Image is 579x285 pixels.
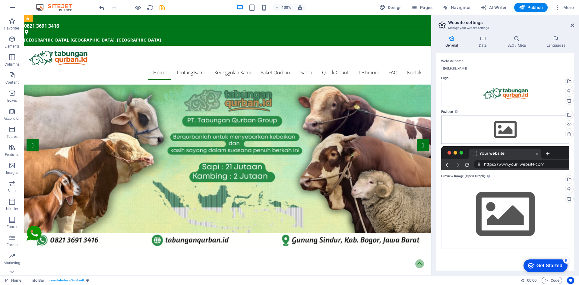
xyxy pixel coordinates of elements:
[158,4,166,11] button: save
[441,116,569,144] div: Select files from the file manager, stock photos, or upload file(s)
[45,1,51,7] div: 5
[5,44,20,49] p: Elements
[567,277,574,284] button: Usercentrics
[552,3,576,12] button: More
[98,4,105,11] i: Undo: Change meta tags (Ctrl+Z)
[35,4,80,11] img: Editor Logo
[6,206,18,211] p: Header
[411,5,432,11] span: Pages
[514,3,548,12] button: Publish
[282,4,291,11] h6: 100%
[7,243,17,247] p: Forms
[4,116,21,121] p: Accordion
[441,75,569,82] label: Logo
[30,277,89,284] nav: breadcrumb
[527,277,536,284] span: 00 00
[159,4,166,11] i: Save (Ctrl+S)
[146,4,153,11] button: reload
[441,58,569,65] label: Website name
[448,20,574,25] h2: Website settings
[30,277,45,284] span: Click to select. Double-click to edit
[441,65,569,72] input: Name...
[481,5,507,11] span: AI Writer
[478,3,509,12] button: AI Writer
[4,26,20,31] p: Favorites
[18,7,44,12] div: Get Started
[409,3,435,12] button: Pages
[448,25,562,31] h3: Manage your website settings
[498,36,537,48] h4: SEO / Meta
[5,62,20,67] p: Columns
[273,4,294,11] button: 100%
[4,261,20,265] p: Marketing
[5,152,19,157] p: Features
[377,3,404,12] button: Design
[5,3,49,16] div: Get Started 5 items remaining, 0% complete
[442,5,471,11] span: Navigator
[531,278,532,283] span: :
[6,170,18,175] p: Images
[7,134,17,139] p: Tables
[440,3,473,12] button: Navigator
[377,3,404,12] div: Design (Ctrl+Alt+Y)
[441,180,569,249] div: Select files from the file manager, stock photos, or upload file(s)
[86,279,89,282] i: This element is a customizable preset
[47,277,84,284] span: . preset-info-bar-v3-default
[297,5,303,10] i: On resize automatically adjust zoom level to fit chosen device.
[441,82,569,106] div: logotabunganqurban-7CnHoIm3vqysdAja7oGwXA.png
[537,36,574,48] h4: Languages
[555,5,574,11] span: More
[441,108,569,116] label: Favicon
[470,36,498,48] h4: Data
[134,4,141,11] button: Click here to leave preview mode and continue editing
[544,277,559,284] span: Code
[147,4,153,11] i: Reload page
[5,277,21,284] a: Click to cancel selection. Double-click to open Pages
[98,4,105,11] button: undo
[441,173,569,180] label: Preview Image (Open Graph)
[519,5,543,11] span: Publish
[7,225,17,229] p: Footer
[7,98,17,103] p: Boxes
[8,188,17,193] p: Slider
[542,277,562,284] button: Code
[521,277,537,284] h6: Session time
[436,36,470,48] h4: General
[5,80,19,85] p: Content
[379,5,402,11] span: Design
